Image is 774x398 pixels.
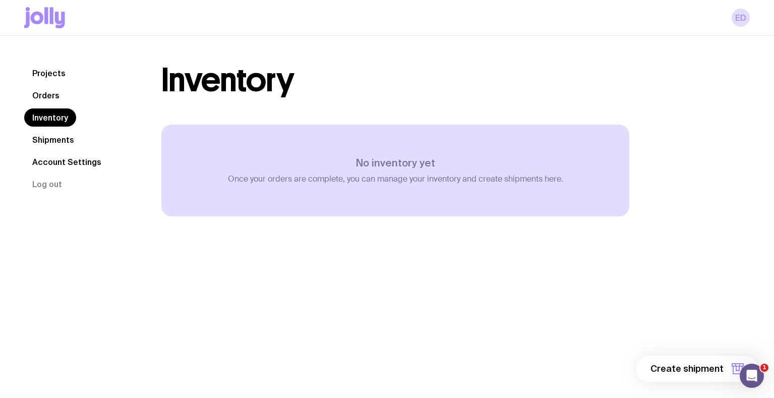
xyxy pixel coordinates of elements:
a: Projects [24,64,74,82]
a: Account Settings [24,153,109,171]
a: Shipments [24,131,82,149]
p: Once your orders are complete, you can manage your inventory and create shipments here. [228,174,563,184]
span: Create shipment [650,363,724,375]
span: 1 [760,364,768,372]
h1: Inventory [161,64,294,96]
a: Orders [24,86,68,104]
h3: No inventory yet [228,157,563,169]
button: Create shipment [636,356,758,382]
a: ED [732,9,750,27]
iframe: Intercom live chat [740,364,764,388]
a: Inventory [24,108,76,127]
button: Log out [24,175,70,193]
